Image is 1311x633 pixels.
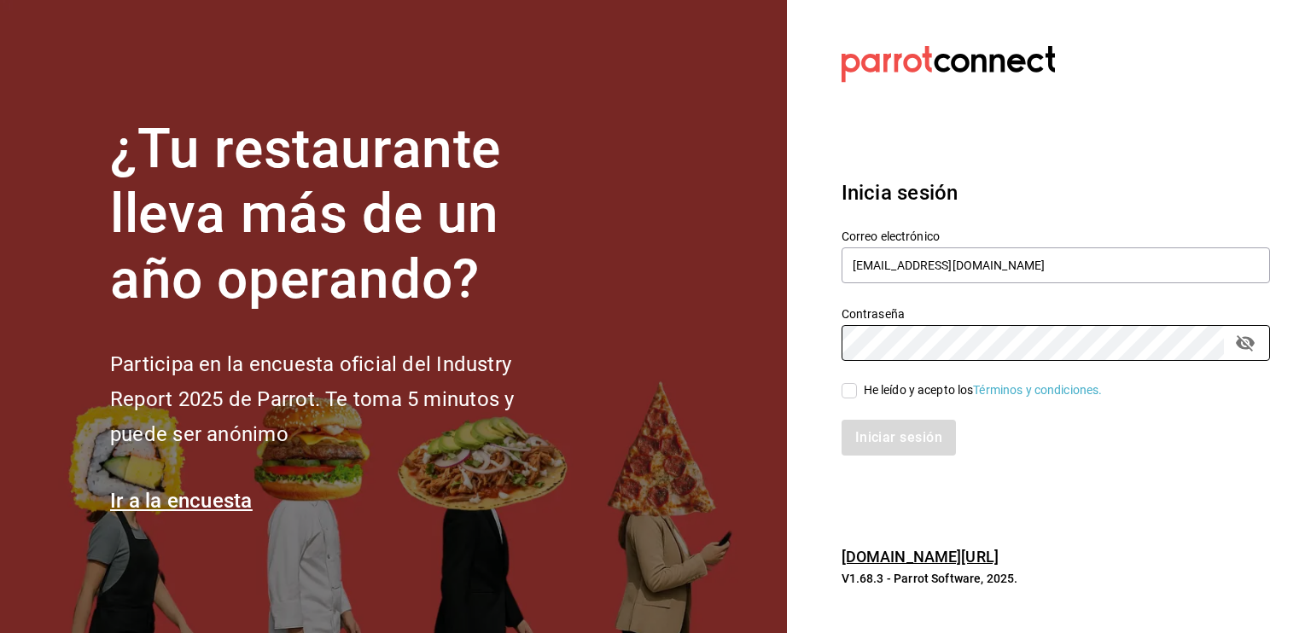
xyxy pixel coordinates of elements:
a: Ir a la encuesta [110,489,253,513]
label: Correo electrónico [842,229,1270,241]
button: passwordField [1231,328,1260,357]
div: He leído y acepto los [864,381,1103,399]
p: V1.68.3 - Parrot Software, 2025. [842,570,1270,587]
h2: Participa en la encuesta oficial del Industry Report 2025 de Parrot. Te toma 5 minutos y puede se... [110,347,571,451]
input: Ingresa tu correo electrónico [842,247,1270,283]
label: Contraseña [842,307,1270,319]
a: [DOMAIN_NAME][URL] [842,548,999,566]
h1: ¿Tu restaurante lleva más de un año operando? [110,117,571,313]
a: Términos y condiciones. [973,383,1102,397]
h3: Inicia sesión [842,177,1270,208]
